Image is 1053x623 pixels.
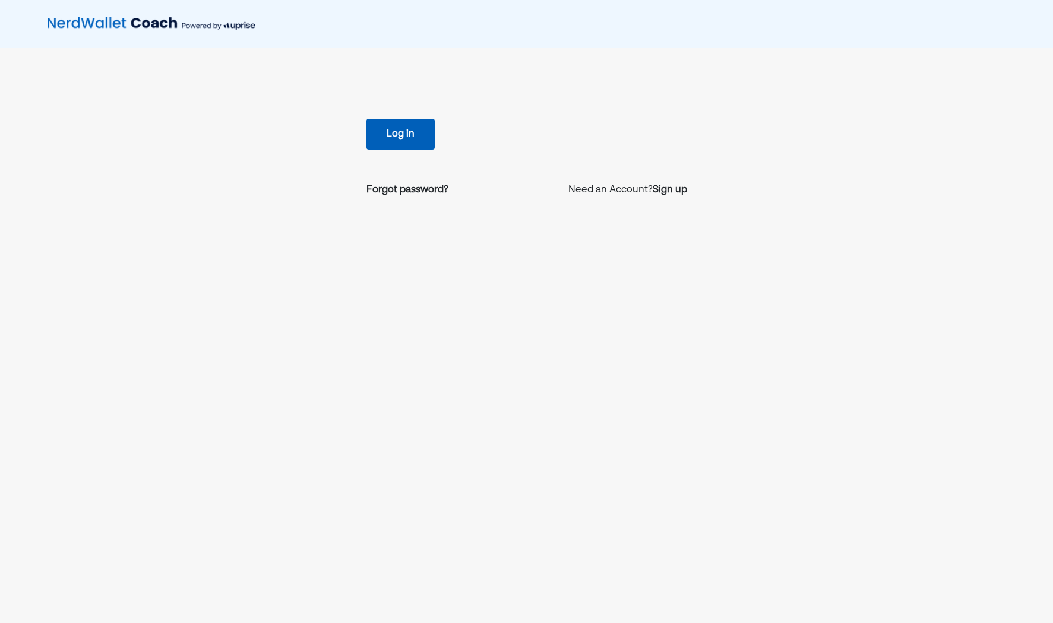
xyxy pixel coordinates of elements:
[366,119,435,150] button: Log in
[653,183,687,197] a: Sign up
[366,183,448,197] a: Forgot password?
[568,183,687,197] p: Need an Account?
